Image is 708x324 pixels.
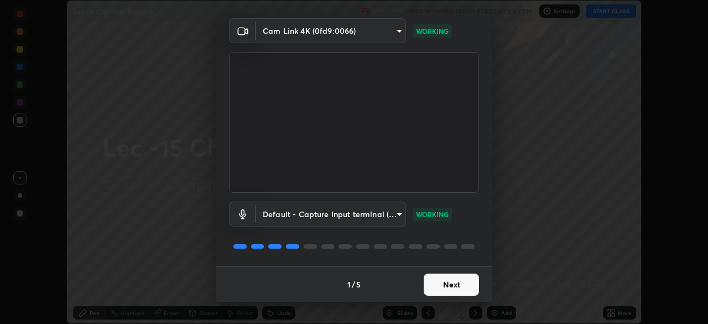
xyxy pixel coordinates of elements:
p: WORKING [416,209,449,219]
button: Next [424,274,479,296]
h4: 1 [347,279,351,290]
p: WORKING [416,26,449,36]
div: Cam Link 4K (0fd9:0066) [256,18,406,43]
h4: 5 [356,279,361,290]
div: Cam Link 4K (0fd9:0066) [256,202,406,227]
h4: / [352,279,355,290]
